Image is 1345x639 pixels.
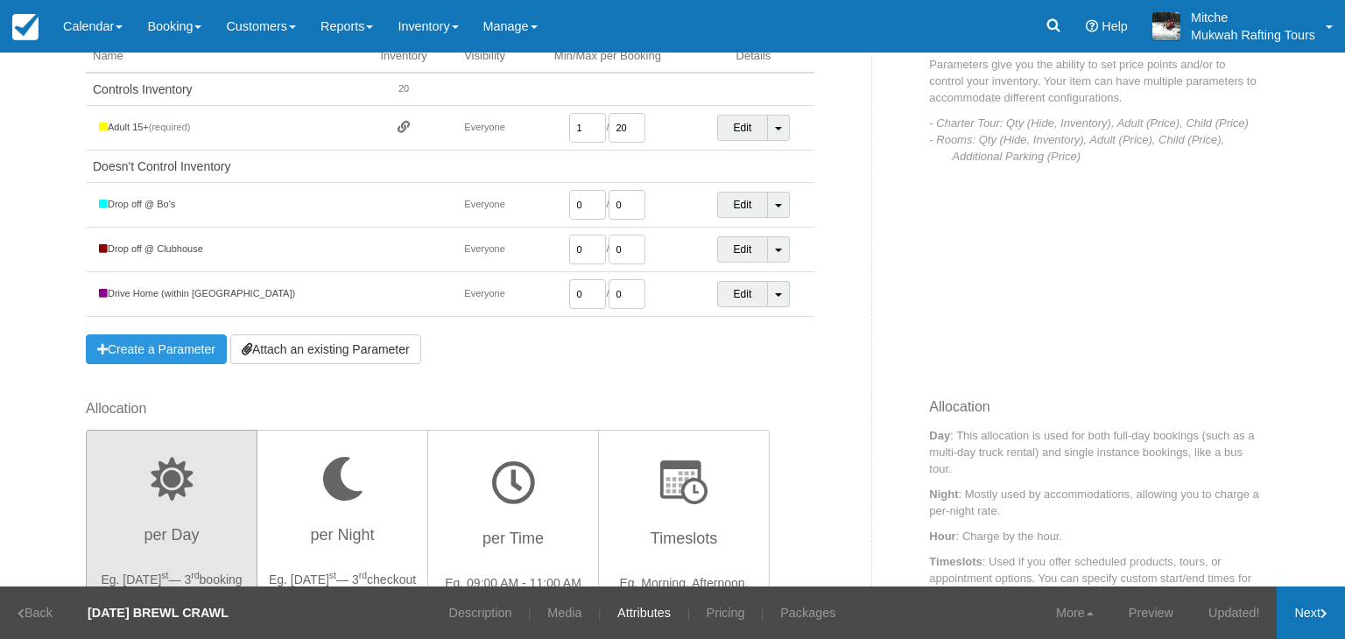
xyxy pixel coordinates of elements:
input: MAX [609,235,645,264]
p: : Charge by the hour. [929,528,1259,544]
span: Help [1102,19,1128,33]
td: / [523,106,692,151]
strong: Hour [929,530,955,543]
p: : This allocation is used for both full-day bookings (such as a multi-day truck rental) and singl... [929,427,1259,477]
img: wizard-timeslot-icon.png [660,460,708,504]
td: / [523,272,692,317]
td: Drive Home (within [GEOGRAPHIC_DATA]) [86,272,362,317]
h3: per Night [268,518,417,562]
input: MIN [569,235,606,264]
img: A1 [1152,12,1180,40]
p: Mitche [1191,9,1315,26]
a: Updated! [1191,586,1277,639]
a: Description [436,586,525,639]
td: Controls Inventory [86,73,362,106]
img: checkfront-main-nav-mini-logo.png [12,14,39,40]
input: MIN [569,279,606,309]
td: / [523,228,692,272]
sup: rd [191,570,199,580]
p: : Used if you offer scheduled products, tours, or appointment options. You can specify custom sta... [929,553,1259,603]
th: Details [692,41,814,73]
a: Packages [767,586,849,639]
a: Attach an existing Parameter [230,334,421,364]
input: MAX [609,279,645,309]
button: per Night Eg. [DATE]st— 3rdcheckout ends [DATE]th [257,430,428,631]
button: Timeslots Eg. Morning, Afternoon, Evening, Whole Day [598,430,770,631]
a: Attributes [604,586,684,639]
p: Eg. Morning, Afternoon, Evening, Whole Day [609,574,758,609]
h3: Allocation [929,399,1259,427]
strong: Night [929,488,958,501]
td: Drop off @ Bo's [86,183,362,228]
strong: Timeslots [929,555,982,568]
span: 20 [398,83,409,94]
p: Eg. 09:00 AM - 11:00 AM [439,574,588,592]
td: Adult 15+ [86,106,362,151]
a: Edit [717,115,769,141]
sup: st [329,570,336,580]
td: / [523,183,692,228]
p: : Mostly used by accommodations, allowing you to charge a per-night rate. [929,486,1259,519]
p: Eg. [DATE] — 3 booking ends [DATE] [97,571,246,606]
input: MIN [569,190,606,220]
th: Min/Max per Booking [523,41,692,73]
p: Eg. [DATE] — 3 checkout ends [DATE] [268,571,417,606]
td: Everyone [447,272,524,317]
label: Allocation [86,399,773,419]
th: Inventory [362,41,447,73]
a: Preview [1111,586,1191,639]
a: Next [1277,586,1345,639]
sup: st [161,570,168,580]
a: Edit [717,192,769,218]
a: More [1039,586,1111,639]
i: Help [1086,20,1098,32]
span: per Time [482,530,544,547]
input: MAX [609,190,645,220]
strong: [DATE] BREWL CRAWL [88,606,229,620]
button: per Day Eg. [DATE]st— 3rdbooking ends [DATE]rd [86,430,257,631]
p: - Charter Tour: Qty (Hide, Inventory), Adult (Price), Child (Price) [952,115,1259,131]
td: Doesn't Control Inventory [86,151,814,183]
th: Visibility [447,41,524,73]
p: Parameters give you the ability to set price points and/or to control your inventory. Your item c... [929,56,1259,106]
td: Everyone [447,228,524,272]
a: Edit [717,281,769,307]
input: MIN [569,113,606,143]
p: Mukwah Rafting Tours [1191,26,1315,44]
a: Media [534,586,595,639]
strong: Day [929,429,950,442]
a: Edit [717,236,769,263]
input: MAX [609,113,645,143]
td: Everyone [447,183,524,228]
a: Pricing [694,586,758,639]
a: Create a Parameter [86,334,227,364]
sup: rd [359,570,367,580]
th: Name [86,41,362,73]
button: per Time Eg. 09:00 AM - 11:00 AM [427,430,599,631]
p: - Rooms: Qty (Hide, Inventory), Adult (Price), Child (Price), Additional Parking (Price) [952,131,1259,165]
sm: (required) [149,122,191,132]
h3: Timeslots [609,522,758,565]
td: Drop off @ Clubhouse [86,228,362,272]
td: Everyone [447,106,524,151]
h3: per Day [97,518,246,562]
